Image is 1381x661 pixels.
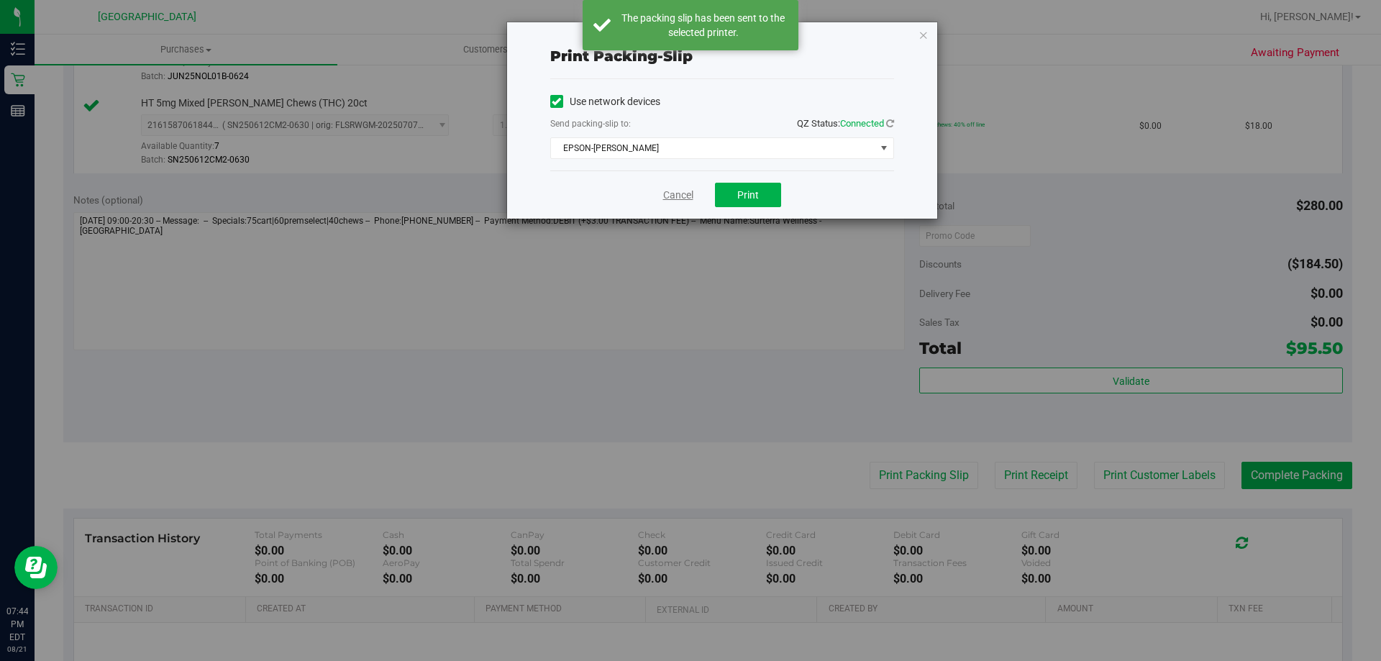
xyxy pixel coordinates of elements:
span: EPSON-[PERSON_NAME] [551,138,875,158]
span: Print [737,189,759,201]
span: select [875,138,893,158]
div: The packing slip has been sent to the selected printer. [619,11,788,40]
iframe: Resource center [14,546,58,589]
a: Cancel [663,188,693,203]
span: Print packing-slip [550,47,693,65]
span: Connected [840,118,884,129]
label: Send packing-slip to: [550,117,631,130]
span: QZ Status: [797,118,894,129]
button: Print [715,183,781,207]
label: Use network devices [550,94,660,109]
